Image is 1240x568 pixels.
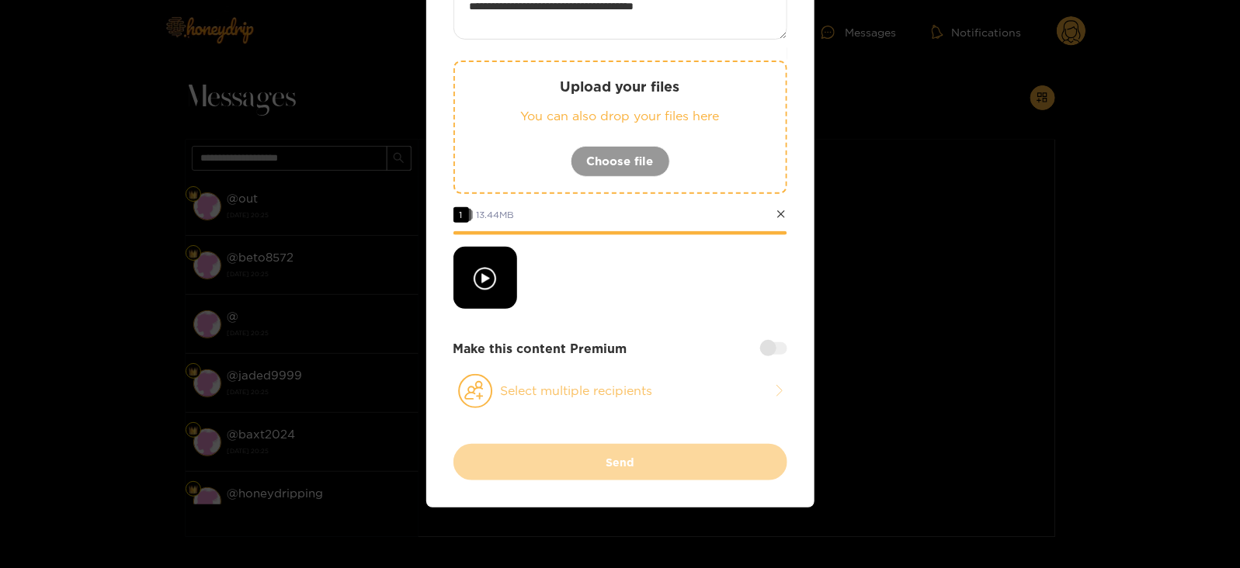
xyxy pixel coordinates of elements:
[486,107,755,125] p: You can also drop your files here
[453,207,469,223] span: 1
[571,146,670,177] button: Choose file
[453,373,787,409] button: Select multiple recipients
[453,340,627,358] strong: Make this content Premium
[486,78,755,95] p: Upload your files
[477,210,515,220] span: 13.44 MB
[453,444,787,480] button: Send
